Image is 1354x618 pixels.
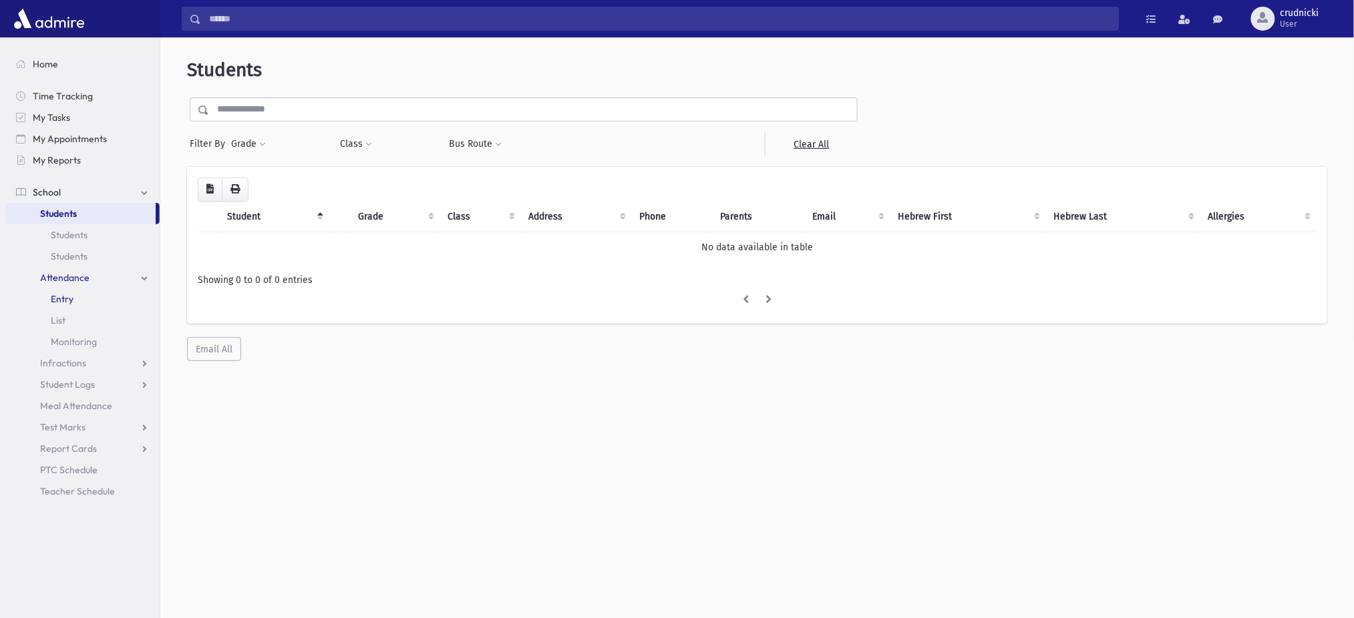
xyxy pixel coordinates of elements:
span: List [51,314,65,326]
a: Infractions [5,352,160,374]
span: Meal Attendance [40,400,112,412]
th: Grade: activate to sort column ascending [350,202,440,232]
span: Time Tracking [33,90,93,102]
a: Entry [5,288,160,310]
input: Search [201,7,1119,31]
a: My Tasks [5,107,160,128]
a: Meal Attendance [5,395,160,416]
a: Clear All [765,132,858,156]
th: Email: activate to sort column ascending [805,202,890,232]
span: User [1281,19,1319,29]
span: Student Logs [40,378,95,390]
span: crudnicki [1281,8,1319,19]
a: My Reports [5,149,160,171]
span: My Reports [33,154,81,166]
a: Test Marks [5,416,160,438]
a: School [5,182,160,203]
a: Attendance [5,267,160,288]
a: My Appointments [5,128,160,149]
th: Phone [631,202,712,232]
td: No data available in table [198,232,1317,262]
a: List [5,310,160,331]
span: Teacher Schedule [40,485,115,497]
span: Infractions [40,357,86,369]
div: Showing 0 to 0 of 0 entries [198,273,1317,287]
th: Hebrew First: activate to sort column ascending [890,202,1046,232]
a: Monitoring [5,331,160,352]
span: School [33,186,61,198]
span: My Appointments [33,133,107,145]
span: Monitoring [51,336,97,348]
span: Report Cards [40,442,97,454]
button: Grade [230,132,267,156]
span: Home [33,58,58,70]
button: CSV [198,178,222,202]
a: Student Logs [5,374,160,395]
span: Students [40,208,77,220]
img: AdmirePro [11,5,88,32]
span: Entry [51,293,73,305]
span: Test Marks [40,421,86,433]
th: Hebrew Last: activate to sort column ascending [1046,202,1200,232]
a: Home [5,53,160,75]
button: Print [222,178,248,202]
span: Attendance [40,272,90,284]
span: Filter By [190,137,230,151]
a: Students [5,246,160,267]
span: PTC Schedule [40,464,98,476]
a: Teacher Schedule [5,481,160,502]
span: My Tasks [33,111,70,123]
a: PTC Schedule [5,459,160,481]
a: Students [5,224,160,246]
th: Address: activate to sort column ascending [521,202,631,232]
button: Bus Route [449,132,503,156]
a: Report Cards [5,438,160,459]
th: Class: activate to sort column ascending [440,202,520,232]
th: Allergies: activate to sort column ascending [1200,202,1317,232]
th: Student: activate to sort column descending [219,202,329,232]
button: Email All [187,337,241,361]
a: Time Tracking [5,85,160,107]
a: Students [5,203,156,224]
button: Class [339,132,373,156]
span: Students [187,59,262,81]
th: Parents [712,202,805,232]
